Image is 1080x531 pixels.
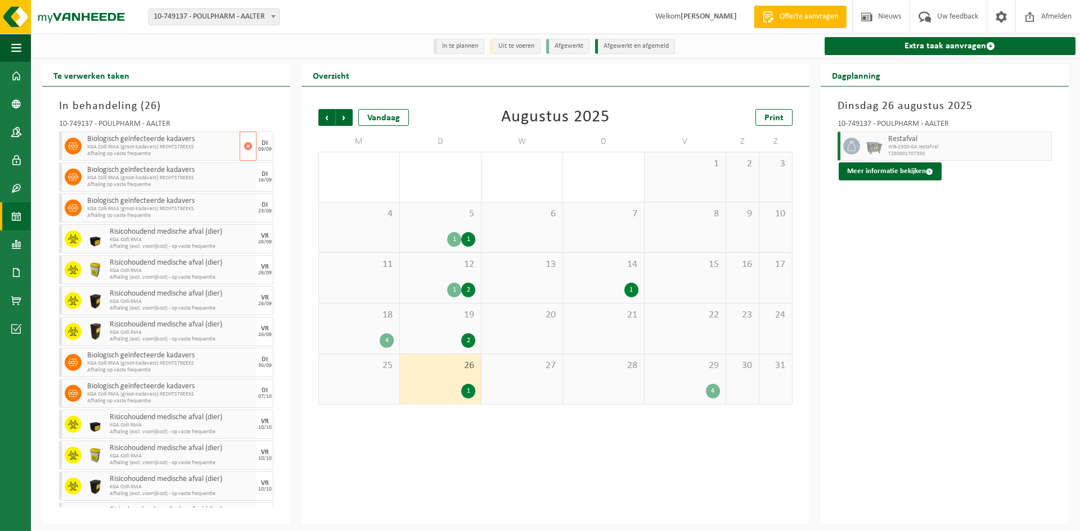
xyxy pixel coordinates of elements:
div: DI [262,171,268,178]
span: 21 [569,309,638,321]
div: 10-749137 - POULPHARM - AALTER [59,120,273,131]
img: LP-SB-00045-CRB-21 [87,447,104,464]
span: 29 [650,360,720,372]
div: VR [261,418,269,425]
div: Vandaag [358,109,409,126]
span: 30 [732,360,753,372]
span: Risicohoudend medische afval (dier) [110,444,254,453]
span: Biologisch geïnfecteerde kadavers [87,135,237,144]
span: KGA Colli RMA [110,329,254,336]
div: 4 [706,384,720,398]
span: 27 [487,360,557,372]
span: 4 [325,208,394,220]
div: DI [262,140,268,147]
span: Afhaling op vaste frequentie [87,398,254,405]
span: KGA Colli RMA [110,298,254,305]
span: Afhaling (excl. voorrijkost) - op vaste frequentie [110,305,254,312]
h3: In behandeling ( ) [59,98,273,115]
div: 10/10 [258,456,272,461]
div: 1 [447,283,461,297]
span: 6 [487,208,557,220]
span: Risicohoudend medische afval (dier) [110,506,254,515]
span: 17 [765,258,786,271]
div: VR [261,449,269,456]
span: 10-749137 - POULPHARM - AALTER [149,9,279,25]
div: 07/10 [258,394,272,400]
span: Print [764,114,784,122]
div: 4 [380,333,394,348]
td: D [563,131,645,152]
div: 1 [624,283,638,297]
div: 10-749137 - POULPHARM - AALTER [838,120,1052,131]
h3: Dinsdag 26 augustus 2025 [838,98,1052,115]
span: Risicohoudend medische afval (dier) [110,289,254,298]
div: 1 [447,232,461,247]
img: LP-SB-00050-HPE-51 [87,478,104,494]
span: Restafval [888,135,1048,144]
span: 31 [765,360,786,372]
h2: Te verwerken taken [42,64,141,86]
td: Z [726,131,759,152]
a: Print [755,109,793,126]
div: 09/09 [258,147,272,152]
div: 26/09 [258,301,272,307]
span: 18 [325,309,394,321]
li: Uit te voeren [490,39,541,54]
div: 2 [461,333,475,348]
span: Biologisch geïnfecteerde kadavers [87,197,254,206]
div: 26/09 [258,332,272,338]
div: 10/10 [258,487,272,492]
span: 13 [487,258,557,271]
img: LP-SB-00050-HPE-51 [87,292,104,309]
span: Risicohoudend medische afval (dier) [110,320,254,329]
span: Afhaling op vaste frequentie [87,212,254,219]
span: Biologisch geïnfecteerde kadavers [87,166,254,175]
span: KGA Colli RMA [110,422,254,429]
span: Afhaling (excl. voorrijkost) - op vaste frequentie [110,460,254,466]
span: 26 [145,101,157,112]
span: Afhaling (excl. voorrijkost) - op vaste frequentie [110,274,254,281]
span: KGA Colli RMA (groot-kadavers):RECHTSTREEKS [87,391,254,398]
span: T250001707350 [888,151,1048,157]
span: 14 [569,258,638,271]
div: VR [261,264,269,270]
td: W [481,131,563,152]
div: VR [261,480,269,487]
span: KGA Colli RMA [110,237,254,243]
h2: Overzicht [301,64,361,86]
span: 11 [325,258,394,271]
span: 28 [569,360,638,372]
span: 22 [650,309,720,321]
span: Afhaling (excl. voorrijkost) - op vaste frequentie [110,243,254,250]
span: Afhaling (excl. voorrijkost) - op vaste frequentie [110,491,254,497]
div: DI [262,356,268,363]
span: Risicohoudend medische afval (dier) [110,228,254,237]
td: M [318,131,400,152]
div: VR [261,233,269,239]
span: 10 [765,208,786,220]
span: 20 [487,309,557,321]
img: LP-SB-00030-HPE-51 [87,230,104,247]
img: LP-SB-00060-HPE-51 [87,323,104,340]
a: Offerte aanvragen [754,6,847,28]
div: 23/09 [258,208,272,214]
div: Augustus 2025 [501,109,610,126]
div: 30/09 [258,363,272,369]
td: D [400,131,481,152]
span: Risicohoudend medische afval (dier) [110,258,254,267]
span: 19 [406,309,475,321]
span: KGA Colli RMA (groot-kadavers):RECHTSTREEKS [87,360,254,367]
span: 16 [732,258,753,271]
span: Afhaling op vaste frequentie [87,151,237,157]
span: 5 [406,208,475,220]
span: KGA Colli RMA (groot-kadavers):RECHTSTREEKS [87,144,237,151]
span: 10-749137 - POULPHARM - AALTER [148,8,280,25]
span: Risicohoudend medische afval (dier) [110,413,254,422]
span: Offerte aanvragen [777,11,841,22]
span: Afhaling (excl. voorrijkost) - op vaste frequentie [110,429,254,435]
div: 26/09 [258,239,272,245]
div: 1 [461,384,475,398]
li: Afgewerkt en afgemeld [595,39,675,54]
td: V [645,131,726,152]
h2: Dagplanning [821,64,892,86]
